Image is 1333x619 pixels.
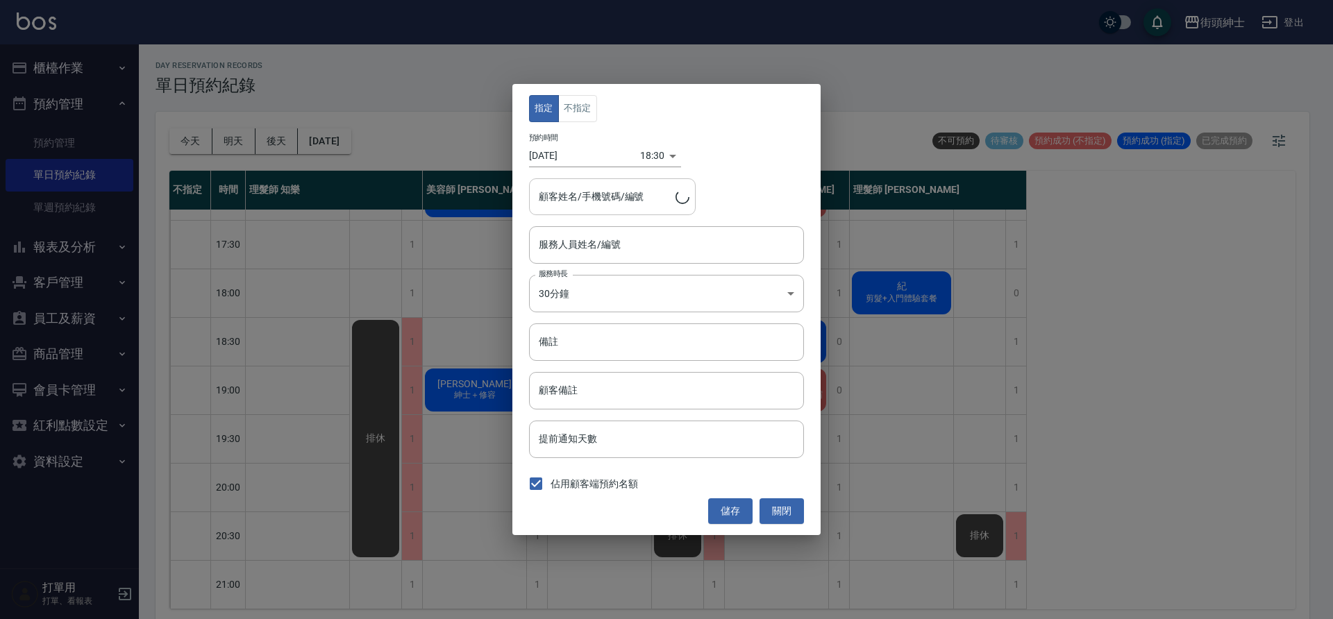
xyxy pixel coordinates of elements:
button: 關閉 [760,498,804,524]
span: 佔用顧客端預約名額 [551,477,638,491]
button: 指定 [529,95,559,122]
div: 30分鐘 [529,275,804,312]
button: 儲存 [708,498,753,524]
div: 18:30 [640,144,664,167]
label: 預約時間 [529,133,558,143]
button: 不指定 [558,95,597,122]
label: 服務時長 [539,269,568,279]
input: Choose date, selected date is 2025-10-10 [529,144,640,167]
